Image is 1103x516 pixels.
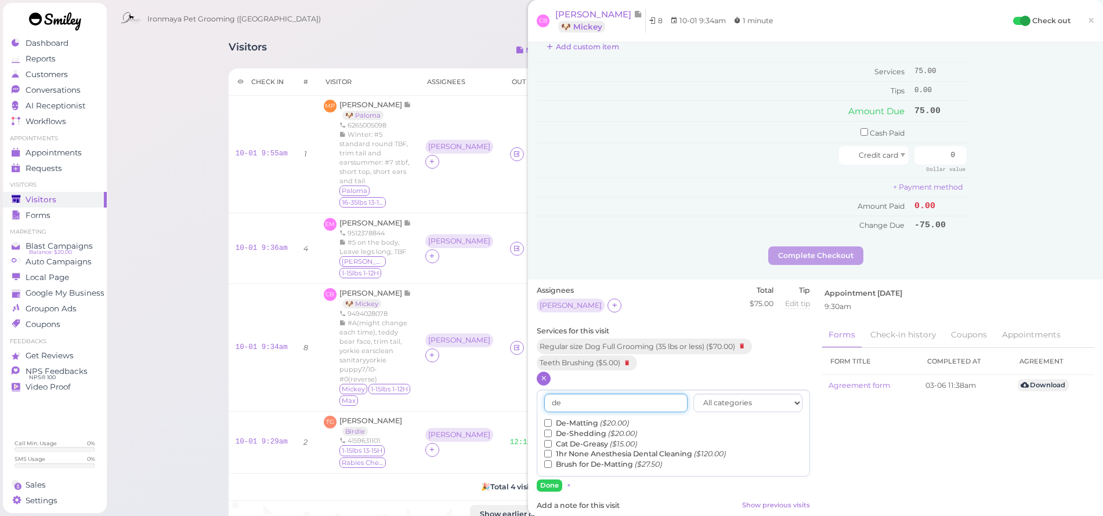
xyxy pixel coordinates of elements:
td: Tips [537,81,912,100]
span: Ironmaya Pet Grooming ([GEOGRAPHIC_DATA]) [147,3,321,35]
th: Agreement [1011,348,1094,375]
div: Dollar value [920,165,967,175]
span: Conversations [26,85,81,95]
span: Dashboard [26,38,68,48]
span: 16-35lbs 13-15H [339,197,386,208]
a: Blast Campaigns Balance: $20.00 [3,238,107,254]
input: 1hr None Anesthesia Dental Cleaning ($120.00) [544,450,552,457]
span: Amount Due [848,106,905,117]
span: Groupon Ads [26,304,77,314]
span: Winter: #5 standard round TBF, trim tail and earssummer: #7 stbf, short top, short ears and tail [339,130,409,185]
input: Brush for De-Matting ($27.50) [544,460,552,468]
i: 8 [303,343,308,352]
a: Coupons [944,323,994,347]
a: 🐶 Mickey [558,21,605,32]
i: ($120.00) [694,449,726,458]
a: Forms [822,323,862,348]
span: [PERSON_NAME] [339,100,404,109]
div: [PERSON_NAME] [425,333,496,348]
input: Cat De-Greasy ($15.00) [544,440,552,448]
th: Check in [229,68,295,96]
span: [PERSON_NAME] [339,219,404,227]
span: Edit tip [785,299,810,308]
div: [PERSON_NAME] [425,140,496,155]
span: Change Due [859,221,905,230]
a: Download [1018,379,1069,391]
label: 1hr None Anesthesia Dental Cleaning [544,449,726,459]
a: Local Page [3,270,107,285]
span: #A(might change each time), teddy bear face, trim tail, yorkie earsclean sanitaryyorkie puppy7/10... [339,319,407,383]
span: × [1087,12,1095,28]
span: Customers [26,70,68,79]
span: Mickey [339,384,367,394]
div: [PERSON_NAME] [425,234,496,249]
div: 9494028078 [339,309,411,318]
span: Sales [26,480,46,490]
span: Forms [26,210,50,220]
li: Marketing [3,228,107,236]
a: 10-01 9:36am [236,244,288,252]
a: Appointments [995,323,1068,347]
span: Max [339,395,358,406]
span: AI Receptionist [26,101,85,111]
td: -75.00 [912,216,970,235]
span: Note [404,219,411,227]
a: [PERSON_NAME] 🐶 Paloma [339,100,411,119]
span: CB [537,14,549,27]
div: [PERSON_NAME] [537,299,607,314]
a: Get Reviews [3,348,107,364]
div: 9512378844 [339,228,411,238]
a: Google My Business [3,285,107,301]
td: 75.00 [912,100,970,121]
a: AI Receptionist [3,98,107,114]
a: Forms [3,208,107,223]
span: 1-15lbs 1-12H [339,268,381,278]
a: Birdie [342,427,368,436]
span: [PERSON_NAME] [555,9,634,20]
a: Workflows [3,114,107,129]
span: 8 [658,16,663,25]
div: # [303,77,308,86]
span: Visitors [26,195,56,205]
span: [PERSON_NAME] [339,289,404,297]
label: Cat De-Greasy [544,439,637,449]
a: + Payment method [893,183,963,191]
div: [PERSON_NAME] [428,237,490,245]
label: Brush for De-Matting [544,459,662,470]
div: [PERSON_NAME] [428,431,490,439]
a: 10-01 9:55am [236,150,288,158]
th: Out [503,68,548,96]
button: Notes [507,41,557,60]
label: Add a note for this visit [537,500,810,511]
th: Completed at [918,348,1011,375]
a: Reports [3,51,107,67]
span: 1-15lbs 1-12H [368,384,410,394]
span: Blast Campaigns [26,241,93,251]
div: SMS Usage [15,455,45,463]
li: 10-01 9:34am [667,15,729,27]
div: [PERSON_NAME] [428,336,490,344]
label: Check out [1032,15,1071,27]
span: Auto Campaigns [26,257,92,267]
input: De-Matting ($20.00) [544,419,552,427]
span: Video Proof [26,382,71,392]
i: ($20.00) [600,419,629,427]
th: Visitor [317,68,418,96]
span: Note [404,100,411,109]
span: × [567,481,571,489]
button: × [563,479,574,492]
span: #5 on the body, Leave legs long, TBF [339,238,406,256]
a: Auto Campaigns [3,254,107,270]
div: $75.00 [750,299,773,309]
td: 0.00 [912,81,970,100]
li: Feedbacks [3,337,107,346]
div: Teeth Brushing ( $5.00 ) [537,355,637,370]
div: 9:30am [824,301,1092,312]
span: Google My Business [26,288,104,298]
span: Note [634,9,642,20]
a: Video Proof [3,379,107,395]
div: 4159631101 [339,436,411,445]
span: Penelope [339,256,386,267]
span: Credit card [859,151,898,159]
span: CB [324,288,337,301]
